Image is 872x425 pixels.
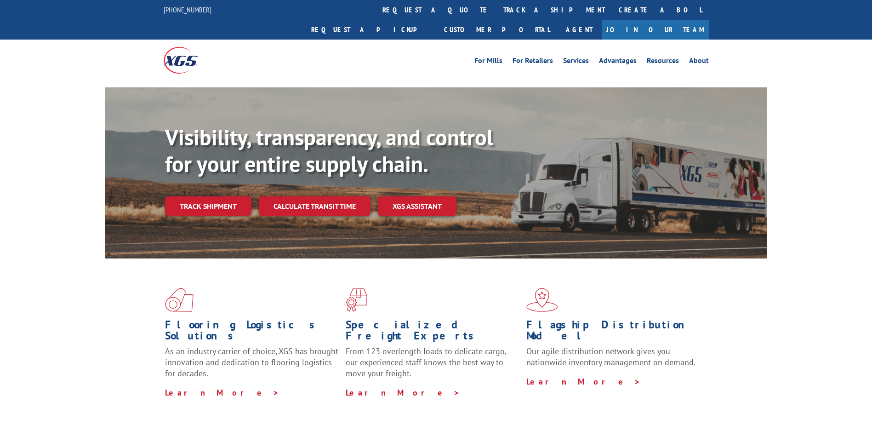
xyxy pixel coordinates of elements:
h1: Flagship Distribution Model [526,319,700,346]
a: Agent [557,20,602,40]
a: Learn More > [526,376,641,387]
a: [PHONE_NUMBER] [164,5,211,14]
a: Resources [647,57,679,67]
img: xgs-icon-total-supply-chain-intelligence-red [165,288,194,312]
h1: Specialized Freight Experts [346,319,519,346]
a: About [689,57,709,67]
b: Visibility, transparency, and control for your entire supply chain. [165,123,493,178]
a: Services [563,57,589,67]
img: xgs-icon-flagship-distribution-model-red [526,288,558,312]
a: Learn More > [346,387,460,398]
a: Join Our Team [602,20,709,40]
a: Advantages [599,57,637,67]
a: Customer Portal [437,20,557,40]
a: Learn More > [165,387,279,398]
a: Track shipment [165,196,251,216]
span: Our agile distribution network gives you nationwide inventory management on demand. [526,346,695,368]
p: From 123 overlength loads to delicate cargo, our experienced staff knows the best way to move you... [346,346,519,387]
a: Calculate transit time [259,196,370,216]
img: xgs-icon-focused-on-flooring-red [346,288,367,312]
a: XGS ASSISTANT [378,196,456,216]
h1: Flooring Logistics Solutions [165,319,339,346]
a: For Mills [474,57,502,67]
a: For Retailers [513,57,553,67]
a: Request a pickup [304,20,437,40]
span: As an industry carrier of choice, XGS has brought innovation and dedication to flooring logistics... [165,346,338,379]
